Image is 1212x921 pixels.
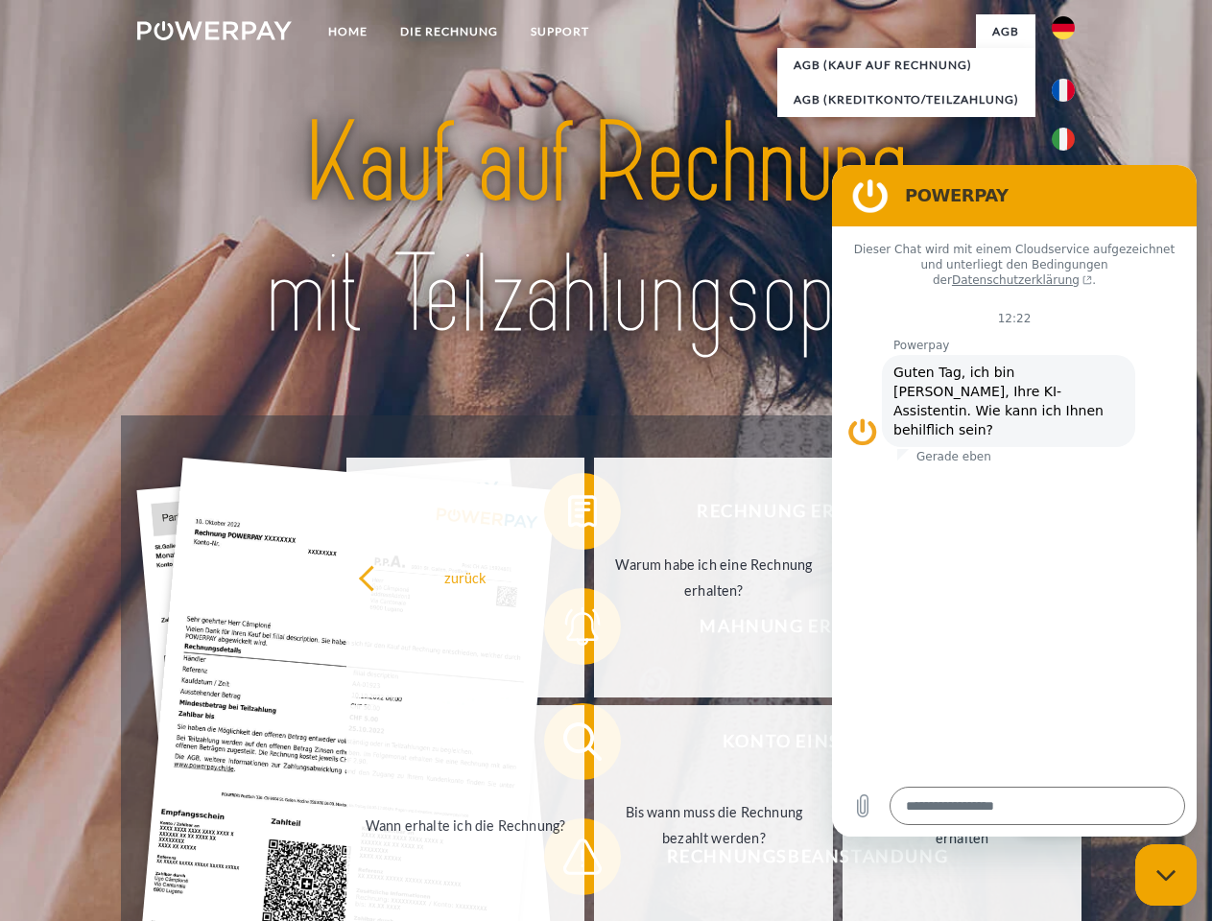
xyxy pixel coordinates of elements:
[358,812,574,838] div: Wann erhalte ich die Rechnung?
[606,552,821,603] div: Warum habe ich eine Rechnung erhalten?
[777,48,1035,83] a: AGB (Kauf auf Rechnung)
[1135,844,1197,906] iframe: Schaltfläche zum Öffnen des Messaging-Fensters; Konversation läuft
[312,14,384,49] a: Home
[832,165,1197,837] iframe: Messaging-Fenster
[606,799,821,851] div: Bis wann muss die Rechnung bezahlt werden?
[1052,79,1075,102] img: fr
[384,14,514,49] a: DIE RECHNUNG
[777,83,1035,117] a: AGB (Kreditkonto/Teilzahlung)
[1052,16,1075,39] img: de
[137,21,292,40] img: logo-powerpay-white.svg
[976,14,1035,49] a: agb
[514,14,606,49] a: SUPPORT
[358,564,574,590] div: zurück
[183,92,1029,367] img: title-powerpay_de.svg
[1052,128,1075,151] img: it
